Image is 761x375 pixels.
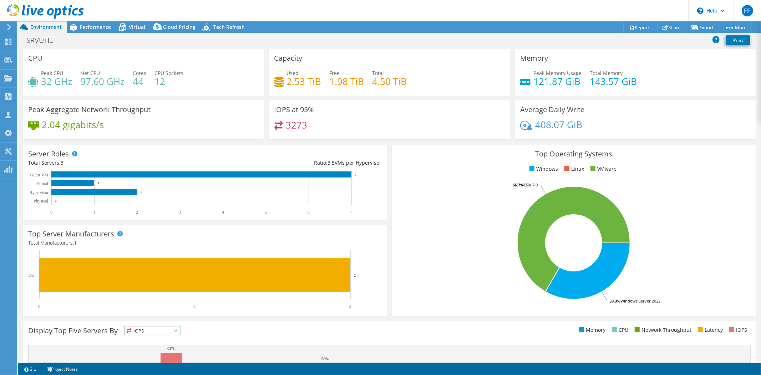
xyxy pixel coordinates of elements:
[133,70,146,76] span: Cores
[29,190,49,195] text: Hypervisor
[41,77,72,85] h4: 32 GHz
[563,165,584,173] li: Linux
[535,121,582,129] h4: 408.07 GiB
[295,363,302,367] text: 52%
[350,210,352,215] text: 7
[742,5,753,16] span: FF
[98,181,100,185] text: 1
[274,106,314,114] h3: IOPS at 95%
[28,106,151,114] h3: Peak Aggregate Network Throughput
[74,239,77,246] span: 1
[590,70,623,76] span: Total Memory
[167,346,174,350] text: 68%
[194,304,196,309] text: 1
[533,70,582,76] span: Peak Memory Usage
[533,77,582,85] h4: 121.87 GiB
[222,210,224,215] text: 4
[321,356,329,361] text: 58%
[287,70,299,76] span: Used
[330,77,364,85] h4: 1.98 TiB
[330,70,340,76] span: Free
[93,210,95,215] text: 1
[28,159,205,167] div: Total Servers:
[34,199,48,204] text: Physical
[657,22,686,33] a: Share
[50,210,52,215] text: 0
[354,273,356,277] text: 2
[372,70,384,76] span: Total
[30,24,62,30] span: Environment
[524,182,538,187] tspan: ESXi 7.0
[686,22,719,33] a: Export
[28,239,381,247] h4: Total Manufacturers:
[372,77,407,85] h4: 4.50 TiB
[520,54,548,62] h3: Memory
[38,304,40,309] text: 0
[61,159,64,166] span: 3
[623,22,658,33] a: Reports
[163,24,196,30] span: Cloud Pricing
[590,77,637,85] h4: 143.57 GiB
[274,54,303,62] h3: Capacity
[610,326,628,334] li: CPU
[23,36,64,44] h1: SRVUTIL
[80,24,111,30] span: Performance
[30,172,48,177] text: Guest VM
[696,326,723,334] li: Latency
[727,326,747,334] li: IOPS
[28,230,114,238] h3: Top Server Manufacturers
[513,182,524,187] tspan: 66.7%
[36,181,49,186] text: Virtual
[609,298,620,304] tspan: 33.3%
[308,210,310,215] text: 6
[205,159,381,167] div: Ratio: VMs per Hypervisor
[141,190,142,194] text: 2
[633,326,691,334] li: Network Throughput
[19,365,41,374] a: 2
[28,273,36,278] text: Dell
[589,165,617,173] li: VMware
[287,77,321,85] h4: 2.53 TiB
[328,159,335,166] span: 3.5
[28,54,42,62] h3: CPU
[286,121,307,129] h4: 3273
[397,150,750,158] h3: Top Operating Systems
[213,24,245,30] span: Tech Refresh
[28,150,69,158] h3: Server Roles
[154,77,183,85] h4: 12
[80,70,100,76] span: Net CPU
[355,173,357,176] text: 7
[41,365,83,374] a: Project Notes
[349,304,351,309] text: 2
[133,77,146,85] h4: 44
[620,298,660,304] tspan: Windows Server 2022
[136,210,138,215] text: 2
[697,7,704,14] svg: \n
[719,22,752,33] a: More
[80,77,125,85] h4: 97.60 GHz
[62,362,69,366] text: 53%
[42,121,104,129] h4: 2.04 gigabits/s
[179,210,181,215] text: 3
[520,106,584,114] h3: Average Daily Write
[41,70,63,76] span: Peak CPU
[528,165,558,173] li: Windows
[55,199,57,202] text: 0
[726,35,750,45] a: Print
[154,70,183,76] span: CPU Sockets
[265,210,267,215] text: 5
[129,24,145,30] span: Virtual
[125,326,181,335] span: IOPS
[577,326,605,334] li: Memory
